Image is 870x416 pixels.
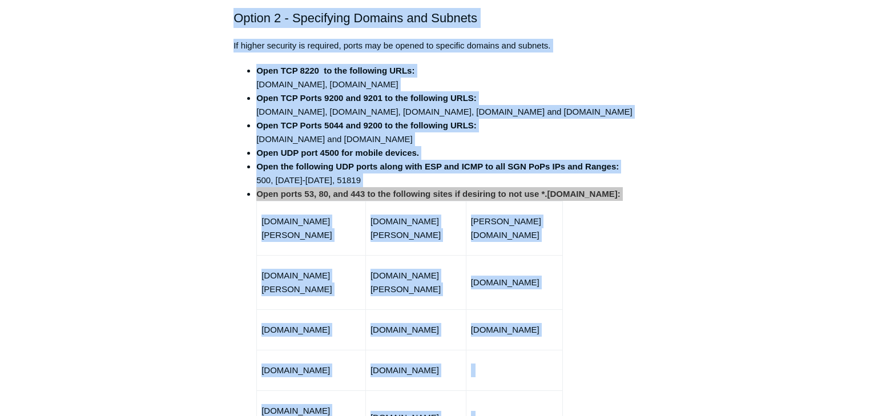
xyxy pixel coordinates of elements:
[370,323,461,337] p: [DOMAIN_NAME]
[370,364,461,377] p: [DOMAIN_NAME]
[256,64,637,91] li: [DOMAIN_NAME], [DOMAIN_NAME]
[471,215,558,242] p: [PERSON_NAME][DOMAIN_NAME]
[261,269,361,296] p: [DOMAIN_NAME][PERSON_NAME]
[256,189,621,199] strong: Open ports 53, 80, and 443 to the following sites if desiring to not use *.[DOMAIN_NAME]:
[256,161,619,171] strong: Open the following UDP ports along with ESP and ICMP to all SGN PoPs IPs and Ranges:
[256,148,419,157] strong: Open UDP port 4500 for mobile devices.
[256,160,637,187] li: 500, [DATE]-[DATE], 51819
[256,120,477,130] strong: Open TCP Ports 5044 and 9200 to the following URLS:
[261,323,361,337] p: [DOMAIN_NAME]
[233,8,637,28] h2: Option 2 - Specifying Domains and Subnets
[256,119,637,146] li: [DOMAIN_NAME] and [DOMAIN_NAME]
[256,93,477,103] strong: Open TCP Ports 9200 and 9201 to the following URLS:
[370,269,461,296] p: [DOMAIN_NAME][PERSON_NAME]
[256,66,414,75] strong: Open TCP 8220 to the following URLs:
[256,91,637,119] li: [DOMAIN_NAME], [DOMAIN_NAME], [DOMAIN_NAME], [DOMAIN_NAME] and [DOMAIN_NAME]
[471,276,558,289] p: [DOMAIN_NAME]
[233,39,637,52] p: If higher security is required, ports may be opened to specific domains and subnets.
[261,364,361,377] p: [DOMAIN_NAME]
[471,323,558,337] p: [DOMAIN_NAME]
[370,215,461,242] p: [DOMAIN_NAME][PERSON_NAME]
[257,201,366,255] td: [DOMAIN_NAME][PERSON_NAME]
